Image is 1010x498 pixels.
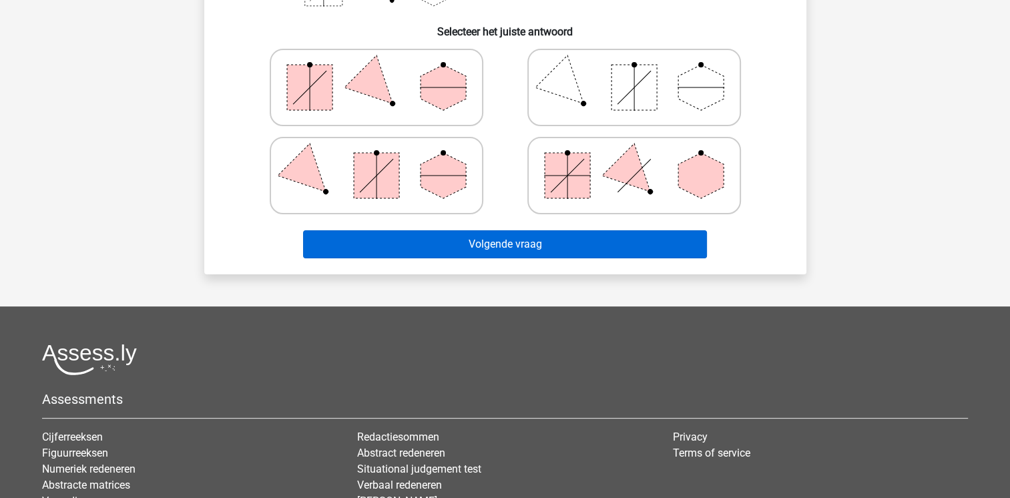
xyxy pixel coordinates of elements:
h6: Selecteer het juiste antwoord [226,15,785,38]
a: Verbaal redeneren [357,479,442,491]
h5: Assessments [42,391,968,407]
a: Figuurreeksen [42,447,108,459]
button: Volgende vraag [303,230,707,258]
a: Cijferreeksen [42,431,103,443]
a: Situational judgement test [357,463,481,475]
a: Abstract redeneren [357,447,445,459]
a: Redactiesommen [357,431,439,443]
a: Numeriek redeneren [42,463,136,475]
a: Privacy [673,431,708,443]
a: Terms of service [673,447,750,459]
a: Abstracte matrices [42,479,130,491]
img: Assessly logo [42,344,137,375]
